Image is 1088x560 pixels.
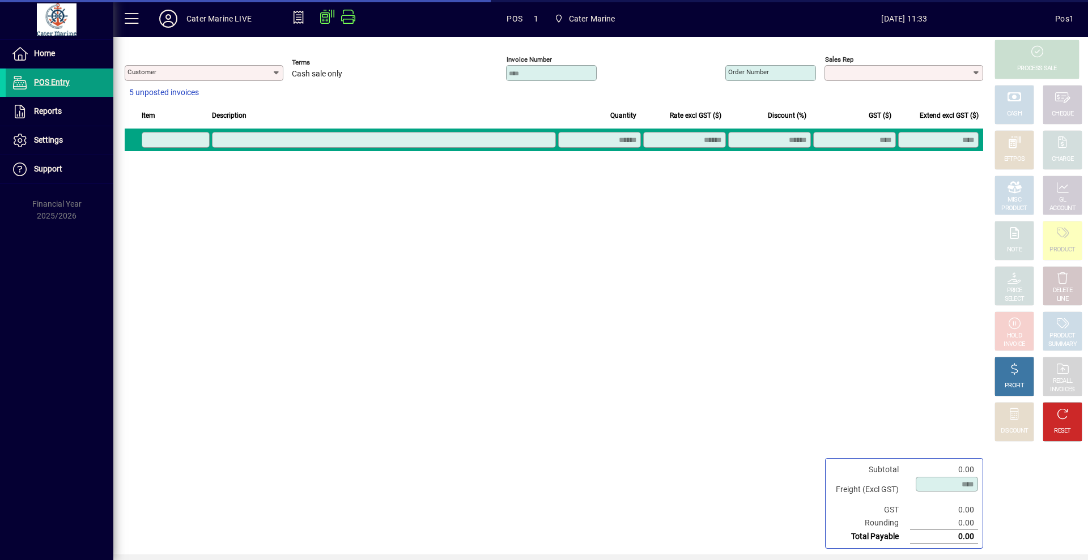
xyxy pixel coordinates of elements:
td: Rounding [830,516,910,530]
span: Terms [292,59,360,66]
div: Pos1 [1055,10,1074,28]
div: DISCOUNT [1001,427,1028,435]
div: PRODUCT [1049,332,1075,340]
div: EFTPOS [1004,155,1025,164]
div: PRODUCT [1001,204,1027,213]
div: RECALL [1053,377,1073,386]
a: Home [6,40,113,68]
div: GL [1059,196,1066,204]
span: POS [507,10,522,28]
span: Quantity [610,109,636,122]
div: LINE [1057,295,1068,303]
div: CASH [1007,110,1022,118]
div: PRICE [1007,287,1022,295]
a: Support [6,155,113,183]
div: PROCESS SALE [1017,65,1057,73]
div: PROFIT [1005,382,1024,390]
span: Cash sale only [292,70,342,79]
span: Rate excl GST ($) [670,109,721,122]
button: 5 unposted invoices [125,83,203,103]
button: Profile [150,8,186,29]
span: Support [34,164,62,173]
div: CHARGE [1052,155,1074,164]
mat-label: Invoice number [507,55,552,63]
span: Item [142,109,155,122]
div: INVOICE [1004,340,1025,349]
div: DELETE [1053,287,1072,295]
div: Cater Marine LIVE [186,10,252,28]
div: CHEQUE [1052,110,1073,118]
td: Freight (Excl GST) [830,476,910,503]
td: GST [830,503,910,516]
div: NOTE [1007,246,1022,254]
a: Reports [6,97,113,126]
a: Settings [6,126,113,155]
td: 0.00 [910,516,978,530]
div: MISC [1008,196,1021,204]
span: 1 [534,10,538,28]
span: Reports [34,106,62,116]
mat-label: Order number [728,68,769,76]
span: Extend excl GST ($) [920,109,979,122]
div: SUMMARY [1048,340,1077,349]
td: Total Payable [830,530,910,544]
span: Cater Marine [550,8,620,29]
div: RESET [1054,427,1071,435]
span: POS Entry [34,78,70,87]
mat-label: Customer [127,68,156,76]
mat-label: Sales rep [825,55,853,63]
span: Cater Marine [569,10,615,28]
span: GST ($) [869,109,891,122]
span: Settings [34,135,63,144]
div: INVOICES [1050,386,1074,394]
span: [DATE] 11:33 [754,10,1056,28]
div: HOLD [1007,332,1022,340]
td: 0.00 [910,463,978,476]
span: Home [34,49,55,58]
td: Subtotal [830,463,910,476]
span: Discount (%) [768,109,806,122]
span: 5 unposted invoices [129,87,199,99]
div: SELECT [1005,295,1025,303]
td: 0.00 [910,503,978,516]
div: ACCOUNT [1049,204,1076,213]
span: Description [212,109,246,122]
td: 0.00 [910,530,978,544]
div: PRODUCT [1049,246,1075,254]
